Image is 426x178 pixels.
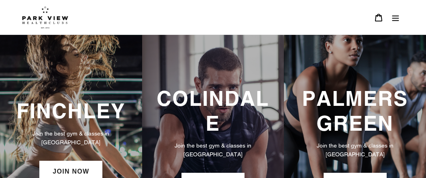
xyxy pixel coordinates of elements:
[292,86,418,136] h3: PALMERS GREEN
[150,86,276,136] h3: COLINDALE
[387,9,404,26] button: Menu
[150,141,276,159] p: Join the best gym & classes in [GEOGRAPHIC_DATA]
[22,6,68,28] img: Park view health clubs is a gym near you.
[292,141,418,159] p: Join the best gym & classes in [GEOGRAPHIC_DATA]
[8,129,134,147] p: Join the best gym & classes in [GEOGRAPHIC_DATA]
[8,99,134,123] h3: FINCHLEY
